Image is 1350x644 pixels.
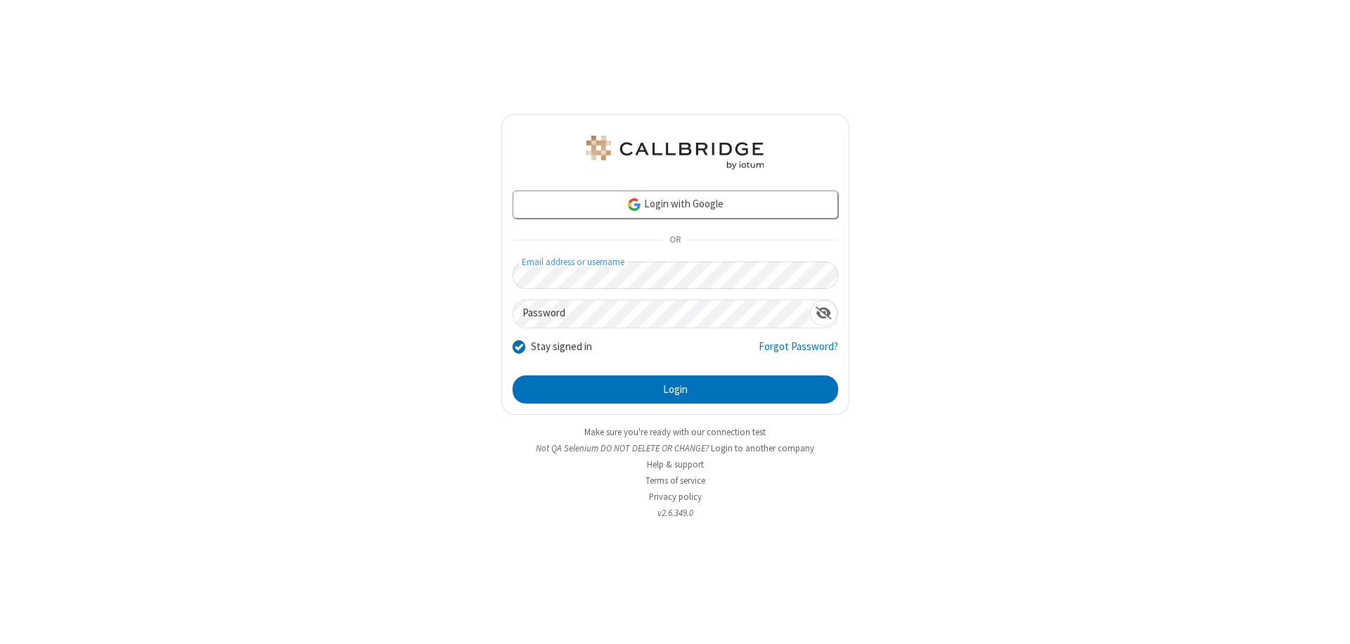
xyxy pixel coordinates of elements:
label: Stay signed in [531,339,592,355]
a: Forgot Password? [759,339,838,366]
li: Not QA Selenium DO NOT DELETE OR CHANGE? [501,442,849,455]
button: Login to another company [711,442,814,455]
a: Privacy policy [649,491,702,503]
input: Password [513,300,810,328]
a: Terms of service [645,475,705,487]
img: QA Selenium DO NOT DELETE OR CHANGE [584,136,766,169]
div: Show password [810,300,837,326]
button: Login [513,375,838,404]
input: Email address or username [513,262,838,289]
img: google-icon.png [626,197,642,212]
span: OR [664,231,686,250]
li: v2.6.349.0 [501,506,849,520]
a: Help & support [647,458,704,470]
a: Login with Google [513,191,838,219]
a: Make sure you're ready with our connection test [584,426,766,438]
